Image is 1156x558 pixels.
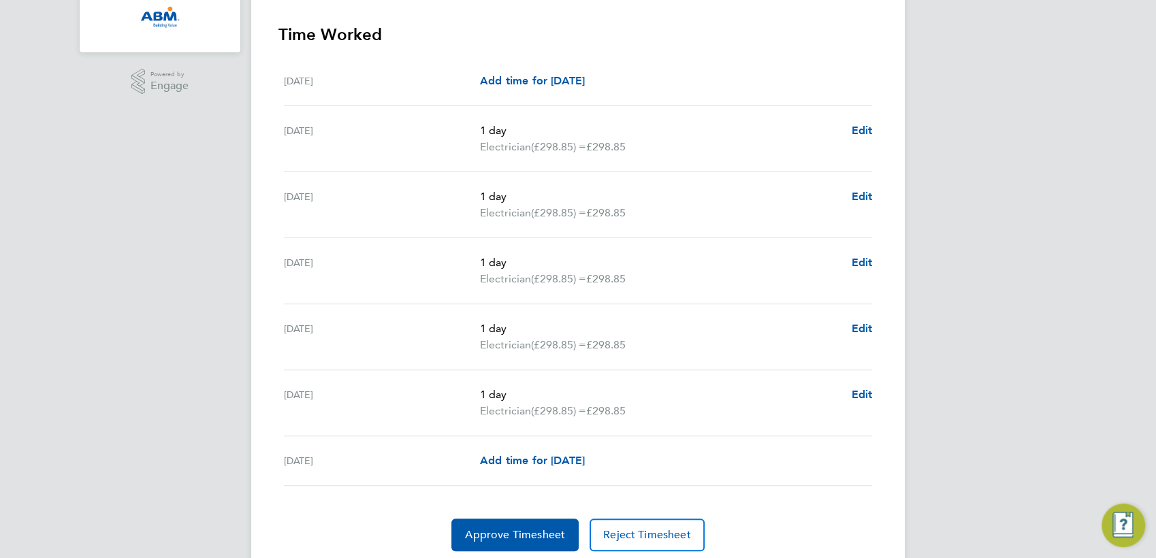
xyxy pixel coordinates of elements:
span: Add time for [DATE] [480,454,585,467]
p: 1 day [480,188,840,205]
span: (£298.85) = [531,206,586,219]
img: abm-technical-logo-retina.png [140,6,180,28]
div: [DATE] [284,321,480,353]
button: Approve Timesheet [451,519,579,551]
a: Edit [851,321,872,337]
span: Approve Timesheet [465,528,565,542]
a: Edit [851,122,872,139]
p: 1 day [480,387,840,403]
span: (£298.85) = [531,338,586,351]
span: Edit [851,124,872,137]
div: [DATE] [284,188,480,221]
span: Edit [851,256,872,269]
span: Edit [851,190,872,203]
div: [DATE] [284,255,480,287]
span: Edit [851,388,872,401]
span: Add time for [DATE] [480,74,585,87]
a: Go to home page [96,6,224,28]
h3: Time Worked [278,24,878,46]
a: Edit [851,255,872,271]
div: [DATE] [284,122,480,155]
span: Powered by [150,69,189,80]
button: Reject Timesheet [590,519,705,551]
p: 1 day [480,255,840,271]
span: Electrician [480,205,531,221]
span: £298.85 [586,404,626,417]
a: Add time for [DATE] [480,73,585,89]
div: [DATE] [284,453,480,469]
span: £298.85 [586,338,626,351]
span: Electrician [480,139,531,155]
div: [DATE] [284,73,480,89]
span: (£298.85) = [531,272,586,285]
p: 1 day [480,321,840,337]
span: Engage [150,80,189,92]
a: Powered byEngage [131,69,189,95]
a: Add time for [DATE] [480,453,585,469]
span: Electrician [480,271,531,287]
span: Electrician [480,337,531,353]
span: Reject Timesheet [603,528,691,542]
span: Edit [851,322,872,335]
span: (£298.85) = [531,140,586,153]
span: £298.85 [586,206,626,219]
span: (£298.85) = [531,404,586,417]
a: Edit [851,387,872,403]
span: £298.85 [586,140,626,153]
span: £298.85 [586,272,626,285]
p: 1 day [480,122,840,139]
button: Engage Resource Center [1102,504,1145,547]
a: Edit [851,188,872,205]
span: Electrician [480,403,531,419]
div: [DATE] [284,387,480,419]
